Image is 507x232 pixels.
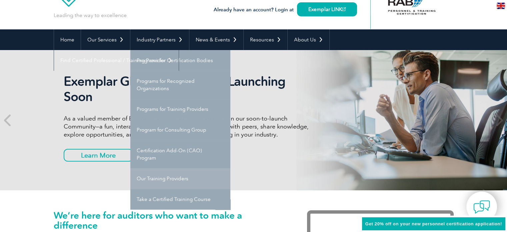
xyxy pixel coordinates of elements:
h3: Already have an account? Login at [214,6,357,14]
a: Our Services [81,29,130,50]
a: About Us [288,29,329,50]
a: Programs for Training Providers [130,99,230,120]
a: Industry Partners [130,29,189,50]
a: Programs for Certification Bodies [130,50,230,71]
span: Get 20% off on your new personnel certification application! [365,221,502,226]
a: News & Events [189,29,243,50]
h1: We’re here for auditors who want to make a difference [54,210,287,230]
a: Resources [244,29,287,50]
a: Our Training Providers [130,168,230,189]
a: Find Certified Professional / Training Provider [54,50,179,71]
img: contact-chat.png [473,199,490,215]
p: As a valued member of Exemplar Global, we invite you to join our soon-to-launch Community—a fun, ... [64,114,314,139]
a: Take a Certified Training Course [130,189,230,210]
a: Home [54,29,81,50]
a: Certification Add-On (CAO) Program [130,140,230,168]
img: open_square.png [342,7,346,11]
p: Leading the way to excellence [54,12,127,19]
a: Exemplar LINK [297,2,357,16]
a: Learn More [64,149,133,162]
img: en [497,3,505,9]
a: Program for Consulting Group [130,120,230,140]
a: Programs for Recognized Organizations [130,71,230,99]
h2: Exemplar Global Community Launching Soon [64,74,314,104]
